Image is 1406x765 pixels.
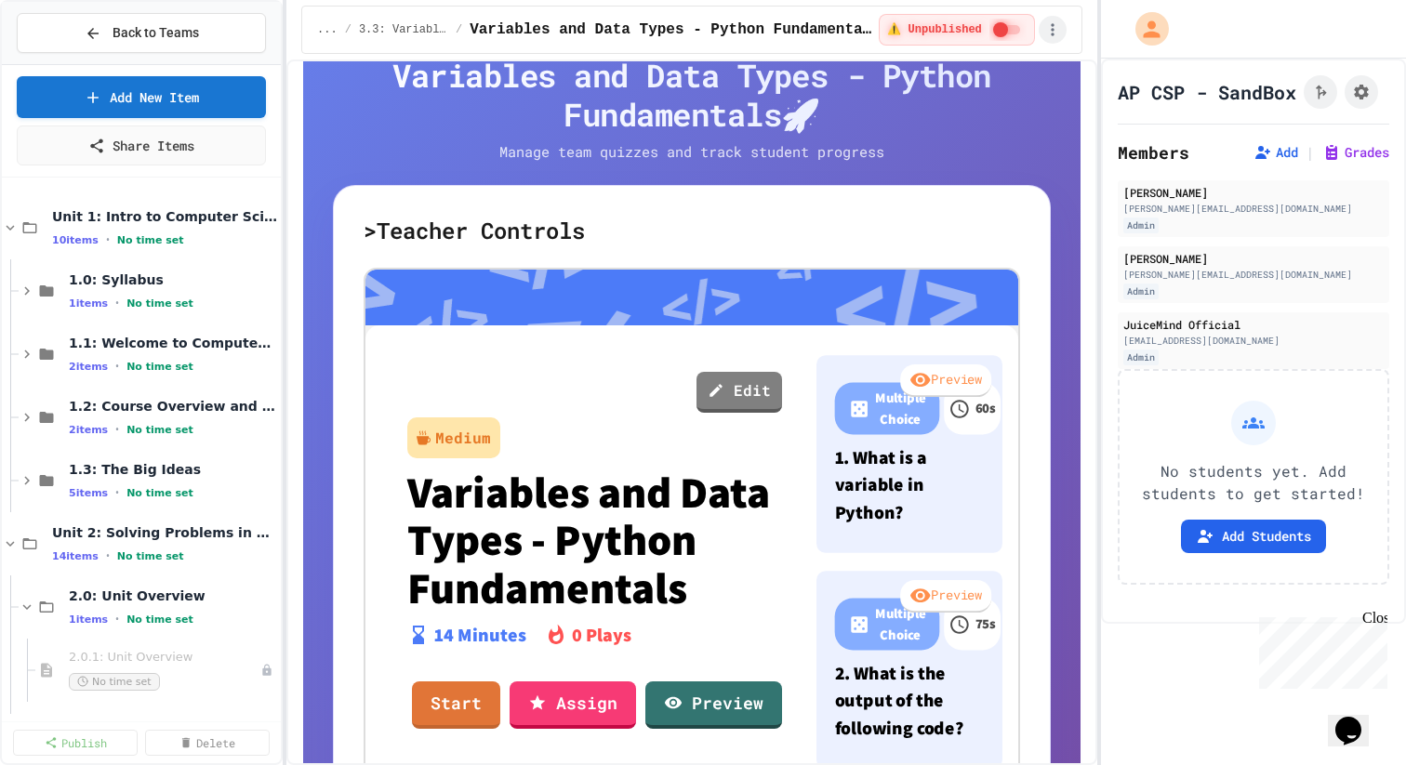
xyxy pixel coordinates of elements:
[456,22,462,37] span: /
[126,613,193,626] span: No time set
[115,612,119,627] span: •
[52,208,277,225] span: Unit 1: Intro to Computer Science
[1181,520,1326,553] button: Add Students
[115,296,119,310] span: •
[975,613,997,634] p: 75 s
[1123,268,1384,282] div: [PERSON_NAME][EMAIL_ADDRESS][DOMAIN_NAME]
[126,361,193,373] span: No time set
[483,141,901,163] p: Manage team quizzes and track student progress
[69,361,108,373] span: 2 items
[1116,7,1174,50] div: My Account
[13,730,138,756] a: Publish
[875,603,926,644] p: Multiple Choice
[1253,143,1298,162] button: Add
[52,524,277,541] span: Unit 2: Solving Problems in Computer Science
[106,548,110,563] span: •
[1123,250,1384,267] div: [PERSON_NAME]
[126,297,193,310] span: No time set
[69,424,108,436] span: 2 items
[126,487,193,499] span: No time set
[126,424,193,436] span: No time set
[7,7,128,118] div: Chat with us now!Close
[69,398,277,415] span: 1.2: Course Overview and the AP Exam
[364,216,1020,245] h5: > Teacher Controls
[345,22,351,37] span: /
[69,613,108,626] span: 1 items
[1322,143,1389,162] button: Grades
[1118,139,1189,165] h2: Members
[69,271,277,288] span: 1.0: Syllabus
[1306,141,1315,164] span: |
[115,422,119,437] span: •
[1123,284,1159,299] div: Admin
[69,297,108,310] span: 1 items
[69,714,277,731] span: 2.1: Learning to Solve Hard Problems
[106,232,110,247] span: •
[1123,316,1384,333] div: JuiceMind Official
[1134,460,1373,505] p: No students yet. Add students to get started!
[52,234,99,246] span: 10 items
[333,56,1051,134] h4: Variables and Data Types - Python Fundamentals 🚀
[1304,75,1337,109] button: Click to see fork details
[470,19,871,41] span: Variables and Data Types - Python Fundamentals
[1123,334,1384,348] div: [EMAIL_ADDRESS][DOMAIN_NAME]
[359,22,448,37] span: 3.3: Variables and Data Types
[435,427,491,449] div: Medium
[69,487,108,499] span: 5 items
[113,23,199,43] span: Back to Teams
[1118,79,1296,105] h1: AP CSP - SandBox
[407,468,783,612] p: Variables and Data Types - Python Fundamentals
[434,621,526,649] p: 14 Minutes
[69,461,277,478] span: 1.3: The Big Ideas
[52,550,99,562] span: 14 items
[17,76,266,118] a: Add New Item
[1123,218,1159,233] div: Admin
[900,364,991,398] div: Preview
[875,388,926,429] p: Multiple Choice
[69,650,260,666] span: 2.0.1: Unit Overview
[900,580,991,613] div: Preview
[115,359,119,374] span: •
[17,125,266,165] a: Share Items
[1123,184,1384,201] div: [PERSON_NAME]
[117,234,184,246] span: No time set
[317,22,338,37] span: ...
[1345,75,1378,109] button: Assignment Settings
[696,372,782,413] a: Edit
[69,673,160,691] span: No time set
[572,621,631,649] p: 0 Plays
[69,587,277,604] span: 2.0: Unit Overview
[835,659,984,741] p: 2. What is the output of the following code?
[117,550,184,562] span: No time set
[260,664,273,677] div: Unpublished
[145,730,270,756] a: Delete
[835,443,984,525] p: 1. What is a variable in Python?
[1123,350,1159,365] div: Admin
[975,398,997,418] p: 60 s
[17,13,266,53] button: Back to Teams
[878,14,1037,46] div: ⚠️ Students cannot see this content! Click the toggle to publish it and make it visible to your c...
[1328,691,1387,746] iframe: chat widget
[886,22,982,37] span: ⚠️ Unpublished
[412,681,500,729] a: Start
[510,681,636,729] a: Assign
[69,335,277,351] span: 1.1: Welcome to Computer Science
[645,681,782,729] a: Preview
[115,485,119,500] span: •
[1252,610,1387,689] iframe: chat widget
[1123,202,1384,216] div: [PERSON_NAME][EMAIL_ADDRESS][DOMAIN_NAME]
